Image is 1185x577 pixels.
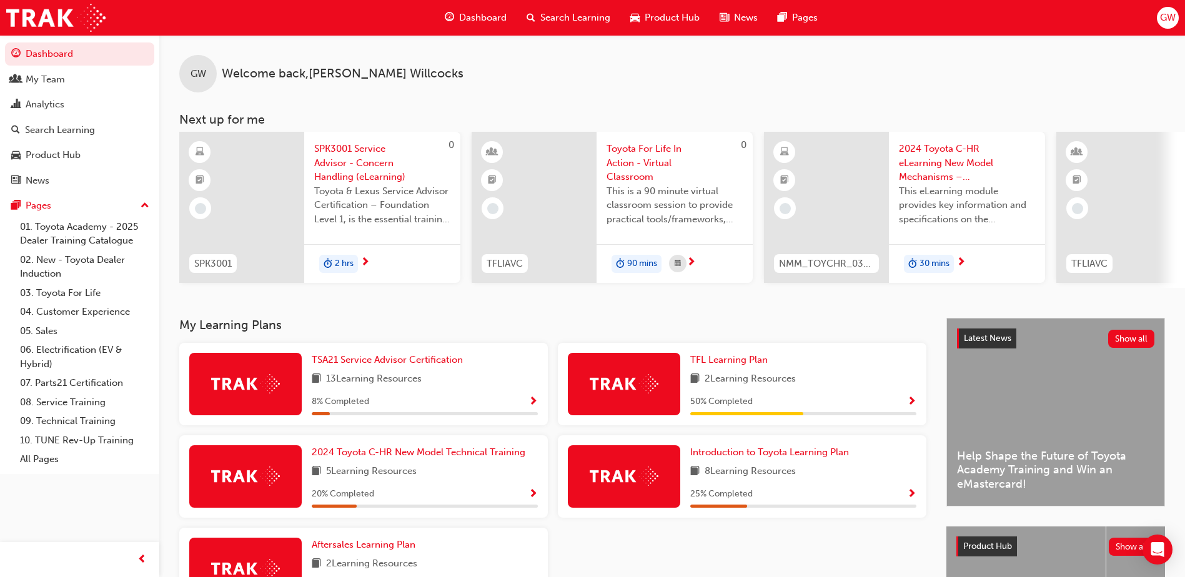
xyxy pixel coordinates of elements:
[1072,203,1083,214] span: learningRecordVerb_NONE-icon
[312,446,525,458] span: 2024 Toyota C-HR New Model Technical Training
[312,395,369,409] span: 8 % Completed
[5,194,154,217] button: Pages
[5,144,154,167] a: Product Hub
[778,10,787,26] span: pages-icon
[528,489,538,500] span: Show Progress
[312,445,530,460] a: 2024 Toyota C-HR New Model Technical Training
[607,142,743,184] span: Toyota For Life In Action - Virtual Classroom
[222,67,464,81] span: Welcome back , [PERSON_NAME] Willcocks
[312,487,374,501] span: 20 % Completed
[15,431,154,450] a: 10. TUNE Rev-Up Training
[690,372,700,387] span: book-icon
[314,184,450,227] span: Toyota & Lexus Service Advisor Certification – Foundation Level 1, is the essential training cour...
[312,353,468,367] a: TSA21 Service Advisor Certification
[1071,257,1108,271] span: TFLIAVC
[946,318,1165,506] a: Latest NewsShow allHelp Shape the Future of Toyota Academy Training and Win an eMastercard!
[907,394,916,410] button: Show Progress
[15,373,154,393] a: 07. Parts21 Certification
[141,198,149,214] span: up-icon
[191,67,206,81] span: GW
[15,412,154,431] a: 09. Technical Training
[487,203,498,214] span: learningRecordVerb_NONE-icon
[488,144,497,160] span: learningResourceType_INSTRUCTOR_LED-icon
[705,464,796,480] span: 8 Learning Resources
[963,541,1012,551] span: Product Hub
[324,256,332,272] span: duration-icon
[957,449,1154,491] span: Help Shape the Future of Toyota Academy Training and Win an eMastercard!
[792,11,818,25] span: Pages
[1073,144,1081,160] span: learningResourceType_INSTRUCTOR_LED-icon
[11,200,21,212] span: pages-icon
[5,68,154,91] a: My Team
[5,119,154,142] a: Search Learning
[956,257,966,269] span: next-icon
[734,11,758,25] span: News
[15,302,154,322] a: 04. Customer Experience
[312,372,321,387] span: book-icon
[312,556,321,572] span: book-icon
[26,174,49,188] div: News
[26,148,81,162] div: Product Hub
[590,466,658,486] img: Trak
[907,397,916,408] span: Show Progress
[1073,172,1081,189] span: booktick-icon
[360,257,370,269] span: next-icon
[312,538,420,552] a: Aftersales Learning Plan
[459,11,507,25] span: Dashboard
[1157,7,1179,29] button: GW
[616,256,625,272] span: duration-icon
[690,395,753,409] span: 50 % Completed
[194,257,232,271] span: SPK3001
[312,354,463,365] span: TSA21 Service Advisor Certification
[964,333,1011,343] span: Latest News
[645,11,700,25] span: Product Hub
[314,142,450,184] span: SPK3001 Service Advisor - Concern Handling (eLearning)
[5,169,154,192] a: News
[15,340,154,373] a: 06. Electrification (EV & Hybrid)
[690,464,700,480] span: book-icon
[690,353,773,367] a: TFL Learning Plan
[25,123,95,137] div: Search Learning
[15,250,154,284] a: 02. New - Toyota Dealer Induction
[11,74,21,86] span: people-icon
[487,257,523,271] span: TFLIAVC
[899,184,1035,227] span: This eLearning module provides key information and specifications on the powertrains associated w...
[195,203,206,214] span: learningRecordVerb_NONE-icon
[15,217,154,250] a: 01. Toyota Academy - 2025 Dealer Training Catalogue
[957,328,1154,348] a: Latest NewsShow all
[899,142,1035,184] span: 2024 Toyota C-HR eLearning New Model Mechanisms – Powertrains (Module 2)
[528,486,538,502] button: Show Progress
[779,257,874,271] span: NMM_TOYCHR_032024_MODULE_2
[768,5,828,31] a: pages-iconPages
[159,112,1185,127] h3: Next up for me
[690,354,768,365] span: TFL Learning Plan
[335,257,354,271] span: 2 hrs
[780,172,789,189] span: booktick-icon
[5,42,154,66] a: Dashboard
[741,139,746,150] span: 0
[675,256,681,272] span: calendar-icon
[907,489,916,500] span: Show Progress
[15,393,154,412] a: 08. Service Training
[312,464,321,480] span: book-icon
[445,10,454,26] span: guage-icon
[326,372,422,387] span: 13 Learning Resources
[540,11,610,25] span: Search Learning
[720,10,729,26] span: news-icon
[1160,11,1176,25] span: GW
[1143,535,1173,565] div: Open Intercom Messenger
[26,72,65,87] div: My Team
[528,394,538,410] button: Show Progress
[956,536,1155,556] a: Product HubShow all
[488,172,497,189] span: booktick-icon
[196,144,204,160] span: learningResourceType_ELEARNING-icon
[15,450,154,469] a: All Pages
[780,144,789,160] span: learningResourceType_ELEARNING-icon
[26,97,64,112] div: Analytics
[6,4,106,32] img: Trak
[11,125,20,136] span: search-icon
[196,172,204,189] span: booktick-icon
[710,5,768,31] a: news-iconNews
